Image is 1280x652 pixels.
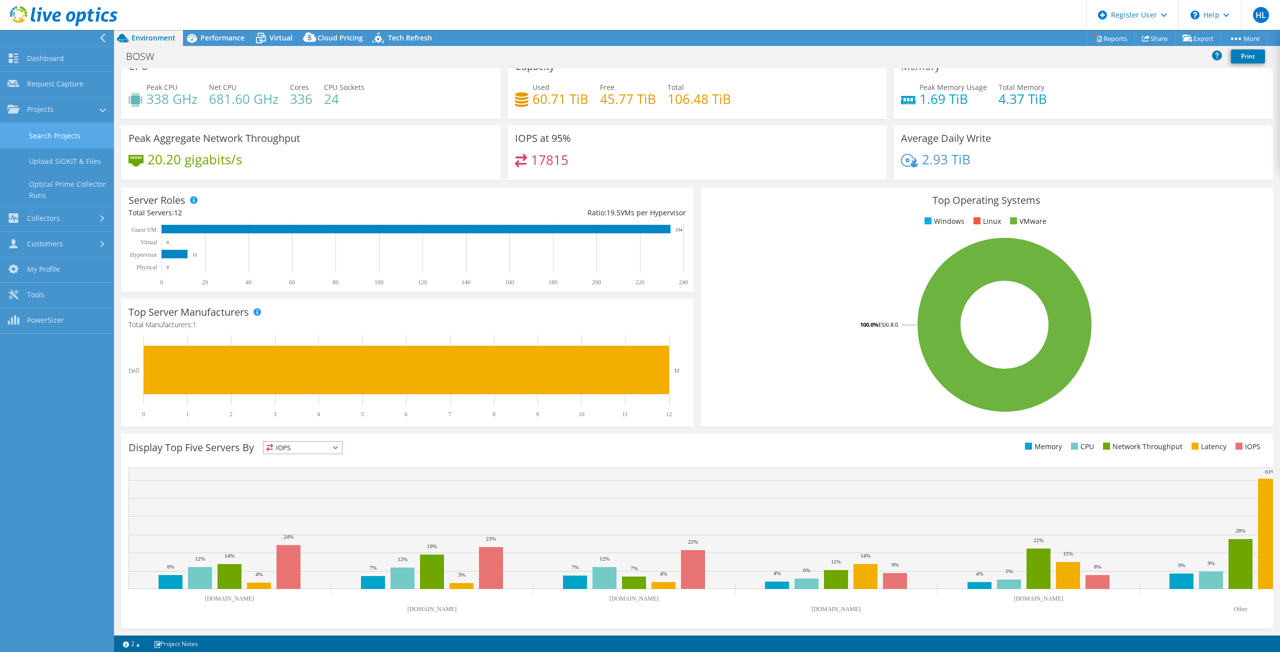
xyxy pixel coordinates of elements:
li: VMware [1007,216,1046,227]
span: HL [1253,7,1269,23]
text: 5 [361,411,364,418]
h3: Capacity [515,61,554,72]
h4: 336 [290,93,312,104]
span: Tech Refresh [388,33,432,42]
h4: 338 GHz [146,93,197,104]
text: 3 [273,411,276,418]
h4: 4.37 TiB [998,93,1047,104]
text: 12 [674,367,679,373]
text: [DOMAIN_NAME] [407,606,457,613]
li: CPU [1068,441,1094,452]
text: 4% [255,571,263,577]
h3: Server Roles [128,195,185,206]
h3: Peak Aggregate Network Throughput [128,133,300,144]
h4: 106.48 TiB [667,93,731,104]
text: 11 [622,411,628,418]
text: 180 [548,279,557,286]
h4: 2.93 TiB [922,154,970,165]
text: 7% [369,565,377,571]
text: Physical [136,264,157,271]
text: 12 [192,252,197,257]
text: 7% [630,565,638,571]
text: 20 [202,279,208,286]
text: 4% [660,571,667,577]
text: 61% [1265,469,1275,475]
h4: 45.77 TiB [600,93,656,104]
h3: Average Daily Write [901,133,991,144]
text: 220 [635,279,644,286]
text: 22% [688,539,698,545]
a: Print [1231,49,1265,63]
text: 9% [1178,562,1185,568]
text: 200 [592,279,601,286]
span: 1 [192,320,196,329]
text: 7 [448,411,451,418]
h3: Memory [901,61,940,72]
text: 100 [374,279,383,286]
text: 140 [461,279,470,286]
span: Peak CPU [146,82,177,92]
span: IOPS [263,442,342,454]
text: 15% [1063,551,1073,557]
h4: 24 [324,93,364,104]
text: Other [1233,606,1247,613]
text: 4% [773,570,781,576]
text: 60 [289,279,295,286]
text: Hypervisor [130,251,157,258]
li: Linux [971,216,1001,227]
text: 7% [571,564,579,570]
li: Windows [922,216,964,227]
h4: 20.20 gigabits/s [147,154,242,165]
text: 23% [486,536,496,542]
span: Total [667,82,684,92]
span: Free [600,82,614,92]
text: 10 [578,411,584,418]
text: 8 [492,411,495,418]
span: 12 [174,208,182,217]
text: 8% [167,564,174,570]
span: Cores [290,82,309,92]
text: 8% [1094,564,1101,570]
text: 9% [891,562,899,568]
h4: 17815 [531,154,568,165]
text: [DOMAIN_NAME] [205,595,254,602]
text: 4 [317,411,320,418]
text: 1 [186,411,189,418]
text: 22% [1033,537,1043,543]
a: Share [1134,30,1175,46]
div: Total Servers: [128,207,407,218]
a: Reports [1087,30,1135,46]
text: [DOMAIN_NAME] [609,595,659,602]
span: Total Memory [998,82,1044,92]
h3: Top Operating Systems [708,195,1265,206]
a: 2 [116,638,147,650]
h1: BOSW [121,51,170,62]
text: 14% [860,553,870,559]
text: 9 [536,411,539,418]
a: Export [1175,30,1221,46]
text: 11% [831,559,841,565]
text: 12% [599,556,609,562]
text: 9% [1207,560,1215,566]
li: IOPS [1233,441,1260,452]
text: 24% [283,534,293,540]
div: Ratio: VMs per Hypervisor [407,207,685,218]
h4: 60.71 TiB [532,93,588,104]
h4: Total Manufacturers: [128,319,686,330]
text: 120 [418,279,427,286]
a: More [1221,30,1267,46]
text: [DOMAIN_NAME] [811,606,861,613]
text: 19% [427,543,437,549]
span: Virtual [269,33,292,42]
a: Project Notes [146,638,205,650]
h3: IOPS at 95% [515,133,571,144]
text: 12 [666,411,672,418]
text: Guest VM [131,226,156,233]
text: 160 [505,279,514,286]
span: Peak Memory Usage [919,82,987,92]
li: Memory [1022,441,1062,452]
span: CPU Sockets [324,82,364,92]
h4: 681.60 GHz [209,93,278,104]
text: [DOMAIN_NAME] [1014,595,1063,602]
text: 0 [166,265,169,270]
